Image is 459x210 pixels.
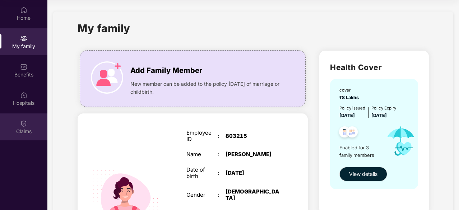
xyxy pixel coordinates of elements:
[339,144,381,159] span: Enabled for 3 family members
[218,170,226,176] div: :
[330,61,418,73] h2: Health Cover
[186,167,218,179] div: Date of birth
[226,170,280,176] div: [DATE]
[20,63,27,70] img: svg+xml;base64,PHN2ZyBpZD0iQmVuZWZpdHMiIHhtbG5zPSJodHRwOi8vd3d3LnczLm9yZy8yMDAwL3N2ZyIgd2lkdGg9Ij...
[20,6,27,14] img: svg+xml;base64,PHN2ZyBpZD0iSG9tZSIgeG1sbnM9Imh0dHA6Ly93d3cudzMub3JnLzIwMDAvc3ZnIiB3aWR0aD0iMjAiIG...
[343,124,361,142] img: svg+xml;base64,PHN2ZyB4bWxucz0iaHR0cDovL3d3dy53My5vcmcvMjAwMC9zdmciIHdpZHRoPSI0OC45NDMiIGhlaWdodD...
[339,87,361,93] div: cover
[371,113,387,118] span: [DATE]
[339,95,361,100] span: ₹8 Lakhs
[186,130,218,143] div: Employee ID
[226,133,280,139] div: 803215
[130,65,202,76] span: Add Family Member
[218,151,226,158] div: :
[20,35,27,42] img: svg+xml;base64,PHN2ZyB3aWR0aD0iMjAiIGhlaWdodD0iMjAiIHZpZXdCb3g9IjAgMCAyMCAyMCIgZmlsbD0ibm9uZSIgeG...
[349,170,377,178] span: View details
[20,120,27,127] img: svg+xml;base64,PHN2ZyBpZD0iQ2xhaW0iIHhtbG5zPSJodHRwOi8vd3d3LnczLm9yZy8yMDAwL3N2ZyIgd2lkdGg9IjIwIi...
[336,124,353,142] img: svg+xml;base64,PHN2ZyB4bWxucz0iaHR0cDovL3d3dy53My5vcmcvMjAwMC9zdmciIHdpZHRoPSI0OC45NDMiIGhlaWdodD...
[91,61,123,94] img: icon
[226,151,280,158] div: [PERSON_NAME]
[339,167,387,181] button: View details
[218,133,226,139] div: :
[186,151,218,158] div: Name
[371,105,396,111] div: Policy Expiry
[218,192,226,198] div: :
[339,113,355,118] span: [DATE]
[339,105,365,111] div: Policy issued
[20,92,27,99] img: svg+xml;base64,PHN2ZyBpZD0iSG9zcGl0YWxzIiB4bWxucz0iaHR0cDovL3d3dy53My5vcmcvMjAwMC9zdmciIHdpZHRoPS...
[226,188,280,201] div: [DEMOGRAPHIC_DATA]
[186,192,218,198] div: Gender
[78,20,130,36] h1: My family
[130,80,283,96] span: New member can be added to the policy [DATE] of marriage or childbirth.
[381,119,421,163] img: icon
